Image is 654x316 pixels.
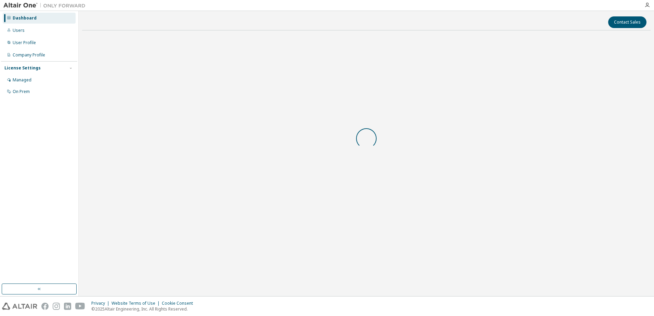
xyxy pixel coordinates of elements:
[13,52,45,58] div: Company Profile
[53,303,60,310] img: instagram.svg
[64,303,71,310] img: linkedin.svg
[91,301,112,306] div: Privacy
[162,301,197,306] div: Cookie Consent
[4,65,41,71] div: License Settings
[13,28,25,33] div: Users
[13,89,30,94] div: On Prem
[13,40,36,45] div: User Profile
[112,301,162,306] div: Website Terms of Use
[41,303,49,310] img: facebook.svg
[13,15,37,21] div: Dashboard
[608,16,646,28] button: Contact Sales
[75,303,85,310] img: youtube.svg
[3,2,89,9] img: Altair One
[91,306,197,312] p: © 2025 Altair Engineering, Inc. All Rights Reserved.
[13,77,31,83] div: Managed
[2,303,37,310] img: altair_logo.svg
